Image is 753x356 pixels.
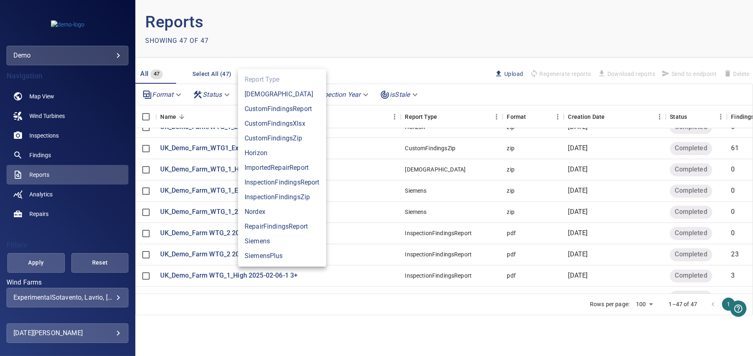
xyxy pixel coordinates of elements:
li: Horizon [238,146,326,160]
li: RepairFindingsReport [238,219,326,234]
li: [DEMOGRAPHIC_DATA] [238,87,326,102]
li: CustomFindingsXlsx [238,116,326,131]
li: SiemensPlus [238,249,326,263]
li: CustomFindingsZip [238,131,326,146]
li: InspectionFindingsReport [238,175,326,190]
li: Siemens [238,234,326,249]
li: CustomFindingsReport [238,102,326,116]
li: InspectionFindingsZip [238,190,326,205]
li: Nordex [238,205,326,219]
li: ImportedRepairReport [238,160,326,175]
